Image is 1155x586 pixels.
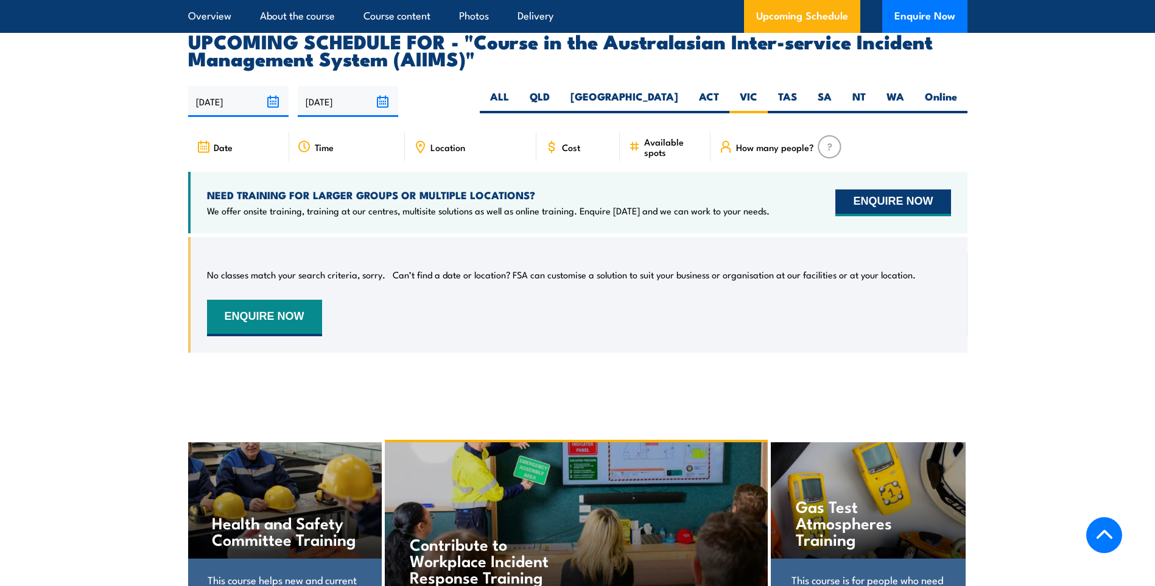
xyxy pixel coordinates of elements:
[393,269,916,281] p: Can’t find a date or location? FSA can customise a solution to suit your business or organisation...
[807,90,842,113] label: SA
[560,90,689,113] label: [GEOGRAPHIC_DATA]
[207,269,385,281] p: No classes match your search criteria, sorry.
[214,142,233,152] span: Date
[480,90,519,113] label: ALL
[188,86,289,117] input: From date
[188,32,967,66] h2: UPCOMING SCHEDULE FOR - "Course in the Australasian Inter-service Incident Management System (AII...
[212,514,356,547] h4: Health and Safety Committee Training
[562,142,580,152] span: Cost
[519,90,560,113] label: QLD
[315,142,334,152] span: Time
[835,189,950,216] button: ENQUIRE NOW
[736,142,814,152] span: How many people?
[729,90,768,113] label: VIC
[876,90,915,113] label: WA
[430,142,465,152] span: Location
[207,300,322,336] button: ENQUIRE NOW
[410,535,553,585] h4: Contribute to Workplace Incident Response Training
[842,90,876,113] label: NT
[644,136,702,157] span: Available spots
[207,205,770,217] p: We offer onsite training, training at our centres, multisite solutions as well as online training...
[298,86,398,117] input: To date
[207,188,770,202] h4: NEED TRAINING FOR LARGER GROUPS OR MULTIPLE LOCATIONS?
[768,90,807,113] label: TAS
[915,90,967,113] label: Online
[796,498,940,547] h4: Gas Test Atmospheres Training
[689,90,729,113] label: ACT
